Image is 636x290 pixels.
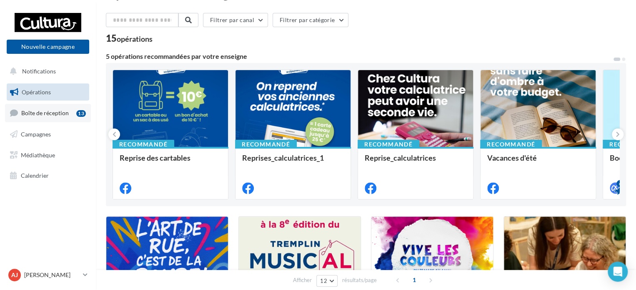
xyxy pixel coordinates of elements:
[358,140,419,149] div: Recommandé
[342,276,377,284] span: résultats/page
[21,151,55,158] span: Médiathèque
[320,277,327,284] span: 12
[242,154,344,170] div: Reprises_calculatrices_1
[21,109,69,116] span: Boîte de réception
[408,273,421,287] span: 1
[480,140,542,149] div: Recommandé
[608,262,628,282] div: Open Intercom Messenger
[113,140,174,149] div: Recommandé
[11,271,18,279] span: AJ
[316,275,338,287] button: 12
[120,154,221,170] div: Reprise des cartables
[5,167,91,184] a: Calendrier
[273,13,348,27] button: Filtrer par catégorie
[76,110,86,117] div: 13
[5,146,91,164] a: Médiathèque
[22,88,51,96] span: Opérations
[5,83,91,101] a: Opérations
[293,276,312,284] span: Afficher
[22,68,56,75] span: Notifications
[21,172,49,179] span: Calendrier
[7,267,89,283] a: AJ [PERSON_NAME]
[21,131,51,138] span: Campagnes
[106,34,153,43] div: 15
[5,63,88,80] button: Notifications
[235,140,297,149] div: Recommandé
[117,35,153,43] div: opérations
[203,13,268,27] button: Filtrer par canal
[24,271,80,279] p: [PERSON_NAME]
[5,104,91,122] a: Boîte de réception13
[5,126,91,143] a: Campagnes
[487,154,589,170] div: Vacances d'été
[616,180,624,187] div: 4
[365,154,466,170] div: Reprise_calculatrices
[106,53,613,60] div: 5 opérations recommandées par votre enseigne
[7,40,89,54] button: Nouvelle campagne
